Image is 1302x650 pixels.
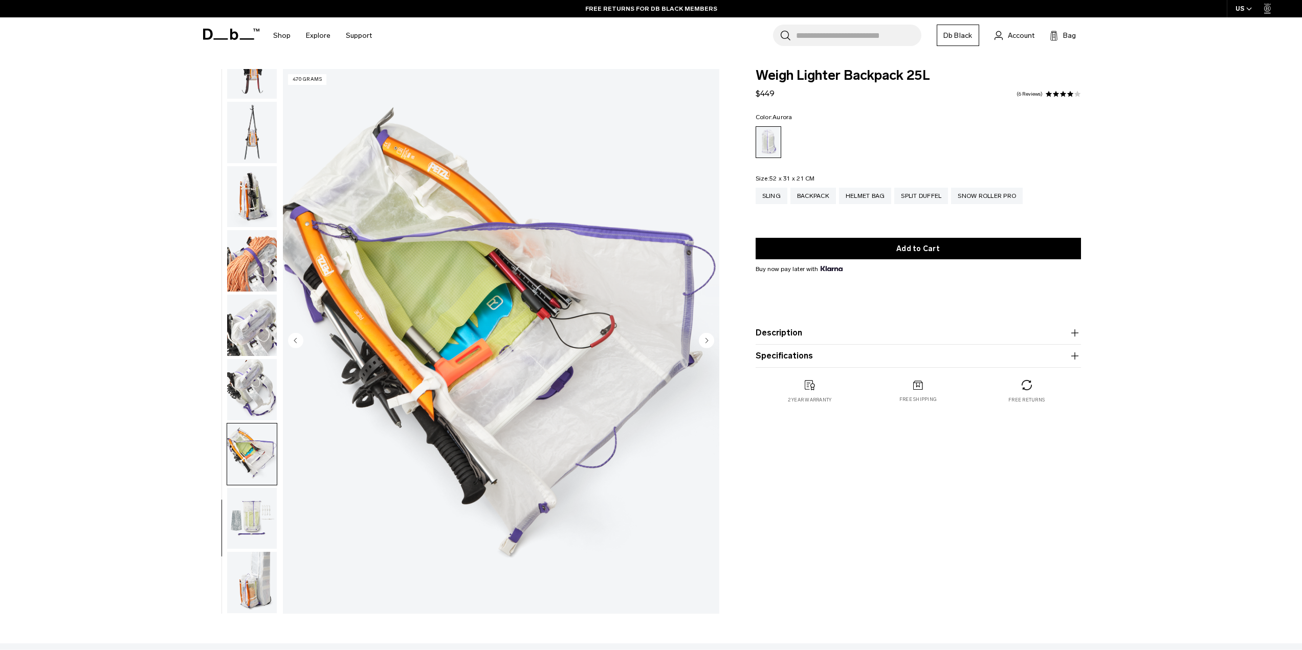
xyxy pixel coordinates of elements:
a: Sling [756,188,787,204]
a: Aurora [756,126,781,158]
img: {"height" => 20, "alt" => "Klarna"} [821,266,843,271]
span: Aurora [773,114,792,121]
button: Bag [1050,29,1076,41]
span: 52 x 31 x 21 CM [769,175,815,182]
a: Backpack [790,188,836,204]
img: Weigh_Lighter_Backpack_25L_14.png [227,423,277,485]
img: Weigh_Lighter_Backpack_25L_15.png [227,488,277,549]
a: Account [995,29,1034,41]
span: Account [1008,30,1034,41]
img: Weigh_Lighter_Backpack_25L_9.png [227,102,277,163]
img: Weigh_Lighter_Backpack_25L_13.png [227,359,277,420]
span: Weigh Lighter Backpack 25L [756,69,1081,82]
button: Weigh_Lighter_Backpack_25L_12.png [227,294,277,356]
button: Weigh_Lighter_Backpack_25L_16.png [227,551,277,614]
p: Free returns [1008,396,1045,404]
img: Weigh_Lighter_Backpack_25L_11.png [227,230,277,292]
a: FREE RETURNS FOR DB BLACK MEMBERS [585,4,717,13]
a: 6 reviews [1017,92,1043,97]
a: Snow Roller Pro [951,188,1023,204]
span: $449 [756,88,775,98]
img: Weigh_Lighter_Backpack_25L_16.png [227,552,277,613]
span: Buy now pay later with [756,264,843,274]
a: Db Black [937,25,979,46]
img: Weigh_Lighter_Backpack_25L_10.png [227,166,277,228]
legend: Color: [756,114,792,120]
button: Specifications [756,350,1081,362]
p: 2 year warranty [788,396,832,404]
button: Weigh_Lighter_Backpack_25L_9.png [227,101,277,164]
a: Helmet Bag [839,188,892,204]
img: Weigh_Lighter_Backpack_25L_12.png [227,295,277,356]
a: Support [346,17,372,54]
button: Description [756,327,1081,339]
a: Explore [306,17,330,54]
button: Weigh_Lighter_Backpack_25L_14.png [227,423,277,485]
li: 16 / 18 [283,69,719,614]
p: 470 grams [288,74,327,85]
a: Shop [273,17,291,54]
span: Bag [1063,30,1076,41]
nav: Main Navigation [266,17,380,54]
legend: Size: [756,175,815,182]
button: Add to Cart [756,238,1081,259]
p: Free shipping [899,396,937,403]
img: Weigh_Lighter_Backpack_25L_14.png [283,69,719,614]
a: Split Duffel [894,188,948,204]
button: Next slide [699,332,714,350]
button: Previous slide [288,332,303,350]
